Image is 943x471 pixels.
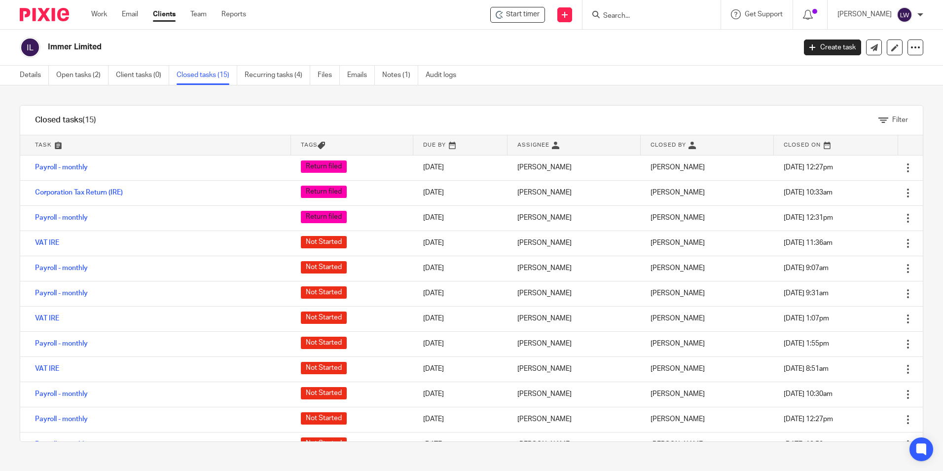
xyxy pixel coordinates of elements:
[35,391,88,397] a: Payroll - monthly
[784,214,833,221] span: [DATE] 12:31pm
[490,7,545,23] div: Immer Limited
[35,416,88,423] a: Payroll - monthly
[784,391,833,397] span: [DATE] 10:30am
[301,160,347,173] span: Return filed
[122,9,138,19] a: Email
[20,8,69,21] img: Pixie
[35,315,59,322] a: VAT IRE
[413,205,508,231] td: [DATE]
[91,9,107,19] a: Work
[784,416,833,423] span: [DATE] 12:27pm
[35,290,88,297] a: Payroll - monthly
[784,340,829,347] span: [DATE] 1:55pm
[784,365,829,372] span: [DATE] 8:51am
[413,331,508,356] td: [DATE]
[413,155,508,180] td: [DATE]
[291,135,413,155] th: Tags
[413,281,508,306] td: [DATE]
[301,362,347,374] span: Not Started
[651,340,705,347] span: [PERSON_NAME]
[413,306,508,331] td: [DATE]
[508,306,641,331] td: [PERSON_NAME]
[318,66,340,85] a: Files
[413,356,508,382] td: [DATE]
[784,189,833,196] span: [DATE] 10:33am
[784,315,829,322] span: [DATE] 1:07pm
[651,365,705,372] span: [PERSON_NAME]
[116,66,169,85] a: Client tasks (0)
[506,9,540,20] span: Start timer
[508,432,641,457] td: [PERSON_NAME]
[301,186,347,198] span: Return filed
[508,382,641,407] td: [PERSON_NAME]
[35,164,88,171] a: Payroll - monthly
[20,66,49,85] a: Details
[897,7,912,23] img: svg%3E
[651,416,705,423] span: [PERSON_NAME]
[837,9,892,19] p: [PERSON_NAME]
[426,66,464,85] a: Audit logs
[413,231,508,256] td: [DATE]
[413,256,508,281] td: [DATE]
[347,66,375,85] a: Emails
[301,286,347,299] span: Not Started
[177,66,237,85] a: Closed tasks (15)
[651,189,705,196] span: [PERSON_NAME]
[651,315,705,322] span: [PERSON_NAME]
[301,211,347,223] span: Return filed
[508,407,641,432] td: [PERSON_NAME]
[745,11,783,18] span: Get Support
[413,432,508,457] td: [DATE]
[784,239,833,246] span: [DATE] 11:36am
[35,265,88,272] a: Payroll - monthly
[35,365,59,372] a: VAT IRE
[508,155,641,180] td: [PERSON_NAME]
[301,261,347,274] span: Not Started
[413,382,508,407] td: [DATE]
[35,340,88,347] a: Payroll - monthly
[20,37,40,58] img: svg%3E
[301,387,347,399] span: Not Started
[508,281,641,306] td: [PERSON_NAME]
[382,66,418,85] a: Notes (1)
[153,9,176,19] a: Clients
[804,39,861,55] a: Create task
[35,214,88,221] a: Payroll - monthly
[651,239,705,246] span: [PERSON_NAME]
[82,116,96,124] span: (15)
[35,239,59,246] a: VAT IRE
[221,9,246,19] a: Reports
[35,441,88,448] a: Payroll - monthly
[784,164,833,171] span: [DATE] 12:27pm
[508,331,641,356] td: [PERSON_NAME]
[301,337,347,349] span: Not Started
[784,290,829,297] span: [DATE] 9:31am
[508,231,641,256] td: [PERSON_NAME]
[651,391,705,397] span: [PERSON_NAME]
[508,256,641,281] td: [PERSON_NAME]
[784,265,829,272] span: [DATE] 9:07am
[508,205,641,231] td: [PERSON_NAME]
[784,441,833,448] span: [DATE] 12:50pm
[190,9,207,19] a: Team
[602,12,691,21] input: Search
[508,356,641,382] td: [PERSON_NAME]
[508,180,641,205] td: [PERSON_NAME]
[413,407,508,432] td: [DATE]
[651,290,705,297] span: [PERSON_NAME]
[413,180,508,205] td: [DATE]
[301,236,347,248] span: Not Started
[651,164,705,171] span: [PERSON_NAME]
[651,441,705,448] span: [PERSON_NAME]
[301,437,347,450] span: Not Started
[651,214,705,221] span: [PERSON_NAME]
[892,117,908,123] span: Filter
[48,42,641,52] h2: Immer Limited
[56,66,109,85] a: Open tasks (2)
[301,312,347,324] span: Not Started
[651,265,705,272] span: [PERSON_NAME]
[35,115,96,125] h1: Closed tasks
[301,412,347,425] span: Not Started
[35,189,123,196] a: Corporation Tax Return (IRE)
[245,66,310,85] a: Recurring tasks (4)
